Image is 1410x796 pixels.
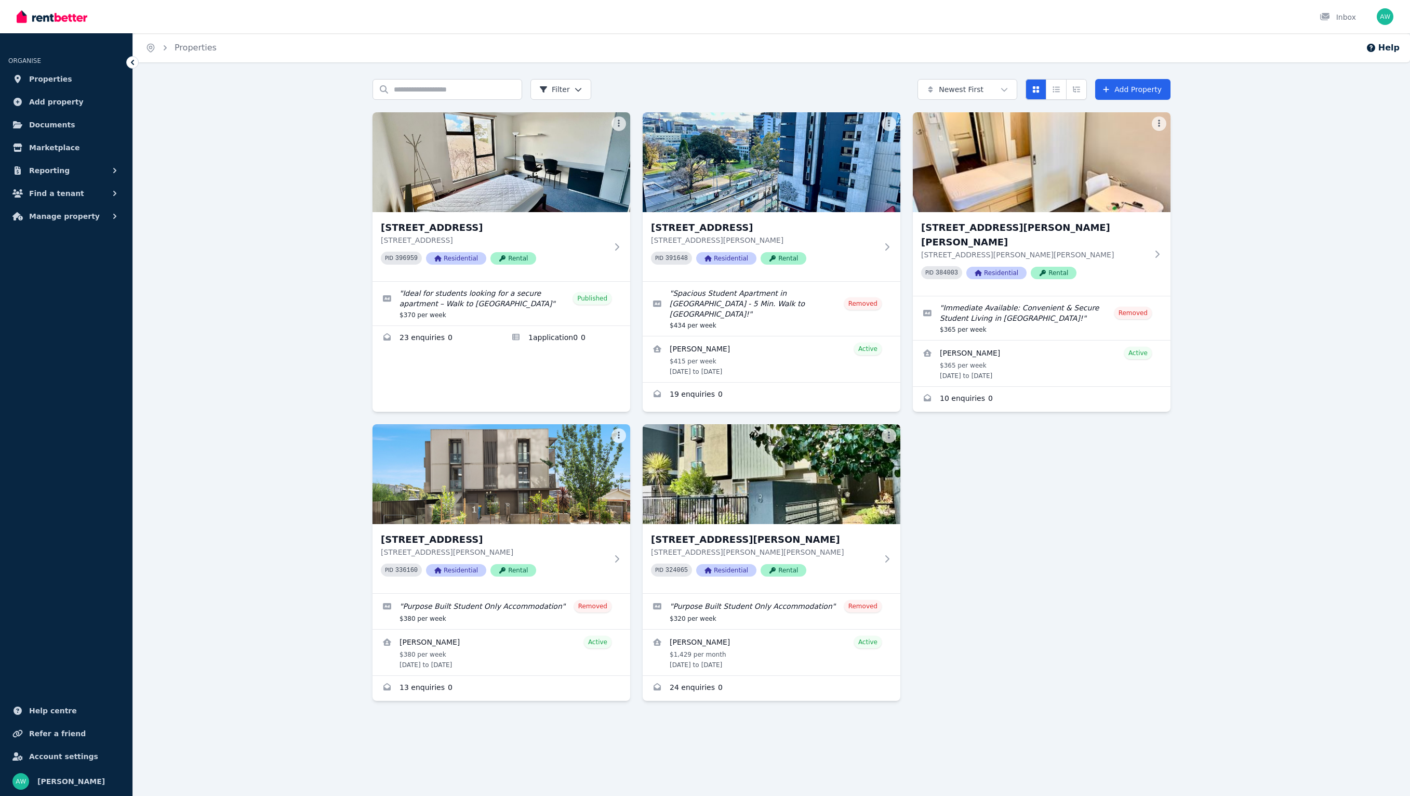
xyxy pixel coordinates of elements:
img: Andrew Wong [1377,8,1393,25]
button: More options [611,116,626,131]
h3: [STREET_ADDRESS][PERSON_NAME] [651,532,877,547]
a: Enquiries for 203/60 Waverley Rd, Malvern East [373,326,501,351]
a: Refer a friend [8,723,124,744]
img: RentBetter [17,9,87,24]
a: View details for Rayan Alamri [643,336,900,382]
button: Card view [1026,79,1046,100]
img: Andrew Wong [12,773,29,790]
button: Help [1366,42,1400,54]
iframe: Intercom live chat [1375,761,1400,786]
button: More options [882,428,896,443]
img: 113/6 John St, Box Hill [913,112,1170,212]
span: [PERSON_NAME] [37,775,105,788]
a: Enquiries for 306/8 Bruce Street, Box Hill [643,676,900,701]
a: Edit listing: Immediate Available: Convenient & Secure Student Living in Box Hill! [913,296,1170,340]
span: Add property [29,96,84,108]
span: Rental [490,252,536,265]
small: PID [925,270,934,276]
span: Newest First [939,84,983,95]
span: Refer a friend [29,727,86,740]
button: Expanded list view [1066,79,1087,100]
img: 306/8 Bruce Street, Box Hill [643,424,900,524]
h3: [STREET_ADDRESS] [381,220,607,235]
a: 203/60 Waverley Rd, Malvern East[STREET_ADDRESS][STREET_ADDRESS]PID 396959ResidentialRental [373,112,630,281]
a: Edit listing: Spacious Student Apartment in Carlton - 5 Min. Walk to Melbourne Uni! [643,282,900,336]
code: 324065 [666,567,688,574]
span: Account settings [29,750,98,763]
a: Properties [175,43,217,53]
small: PID [655,567,663,573]
button: Compact list view [1046,79,1067,100]
span: Documents [29,119,75,131]
p: [STREET_ADDRESS][PERSON_NAME][PERSON_NAME] [651,547,877,557]
h3: [STREET_ADDRESS] [381,532,607,547]
span: ORGANISE [8,57,41,64]
p: [STREET_ADDRESS][PERSON_NAME][PERSON_NAME] [921,250,1148,260]
small: PID [385,567,393,573]
a: 602/131 Pelham St, Carlton[STREET_ADDRESS][STREET_ADDRESS][PERSON_NAME]PID 391648ResidentialRental [643,112,900,281]
span: Help centre [29,704,77,717]
span: Residential [696,252,756,265]
a: Enquiries for 109/1 Wellington Road, Box Hill [373,676,630,701]
a: Properties [8,69,124,89]
button: More options [611,428,626,443]
a: Enquiries for 113/6 John St, Box Hill [913,387,1170,412]
span: Rental [761,252,806,265]
div: View options [1026,79,1087,100]
h3: [STREET_ADDRESS][PERSON_NAME][PERSON_NAME] [921,220,1148,250]
span: Residential [426,252,486,265]
button: Filter [530,79,591,100]
button: Manage property [8,206,124,227]
small: PID [655,255,663,261]
a: 306/8 Bruce Street, Box Hill[STREET_ADDRESS][PERSON_NAME][STREET_ADDRESS][PERSON_NAME][PERSON_NAM... [643,424,900,593]
button: More options [1152,116,1166,131]
button: Find a tenant [8,183,124,204]
span: Residential [966,267,1027,279]
div: Inbox [1320,12,1356,22]
a: Add Property [1095,79,1170,100]
a: Documents [8,114,124,135]
p: [STREET_ADDRESS][PERSON_NAME] [651,235,877,245]
img: 602/131 Pelham St, Carlton [643,112,900,212]
a: Marketplace [8,137,124,158]
button: More options [882,116,896,131]
small: PID [385,255,393,261]
span: Find a tenant [29,187,84,200]
a: View details for Hwangwoon Lee [913,341,1170,386]
nav: Breadcrumb [133,33,229,62]
code: 336160 [395,567,418,574]
button: Reporting [8,160,124,181]
a: View details for Bolun Zhang [373,630,630,675]
span: Residential [696,564,756,577]
a: 113/6 John St, Box Hill[STREET_ADDRESS][PERSON_NAME][PERSON_NAME][STREET_ADDRESS][PERSON_NAME][PE... [913,112,1170,296]
span: Rental [1031,267,1076,279]
span: Residential [426,564,486,577]
p: [STREET_ADDRESS] [381,235,607,245]
span: Rental [761,564,806,577]
code: 391648 [666,255,688,262]
span: Manage property [29,210,100,223]
img: 109/1 Wellington Road, Box Hill [373,424,630,524]
a: Enquiries for 602/131 Pelham St, Carlton [643,383,900,408]
span: Marketplace [29,141,79,154]
code: 384003 [936,269,958,277]
button: Newest First [917,79,1017,100]
a: 109/1 Wellington Road, Box Hill[STREET_ADDRESS][STREET_ADDRESS][PERSON_NAME]PID 336160Residential... [373,424,630,593]
a: Edit listing: Ideal for students looking for a secure apartment – Walk to Monash Uni [373,282,630,325]
a: Edit listing: Purpose Built Student Only Accommodation [373,594,630,629]
span: Rental [490,564,536,577]
code: 396959 [395,255,418,262]
span: Filter [539,84,570,95]
span: Properties [29,73,72,85]
span: Reporting [29,164,70,177]
a: View details for Sadhwi Gurung [643,630,900,675]
a: Help centre [8,700,124,721]
a: Applications for 203/60 Waverley Rd, Malvern East [501,326,630,351]
a: Edit listing: Purpose Built Student Only Accommodation [643,594,900,629]
img: 203/60 Waverley Rd, Malvern East [373,112,630,212]
a: Account settings [8,746,124,767]
a: Add property [8,92,124,112]
h3: [STREET_ADDRESS] [651,220,877,235]
p: [STREET_ADDRESS][PERSON_NAME] [381,547,607,557]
